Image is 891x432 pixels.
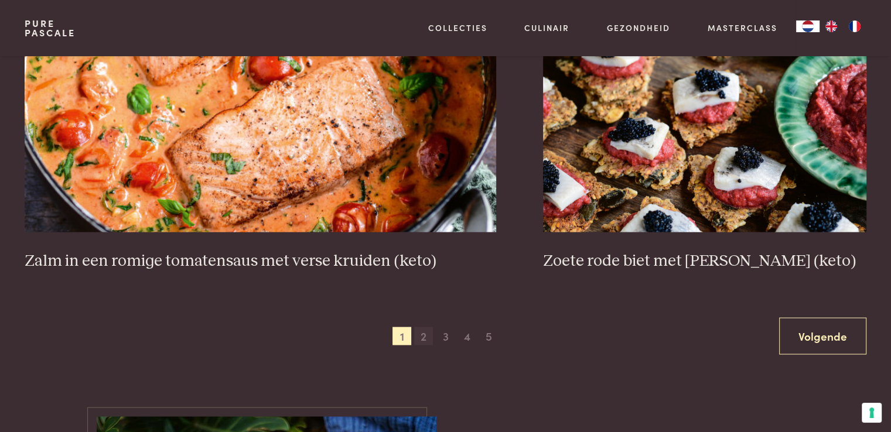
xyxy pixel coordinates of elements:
span: 2 [414,327,433,345]
a: Masterclass [708,22,777,34]
button: Uw voorkeuren voor toestemming voor trackingtechnologieën [862,403,882,423]
span: 3 [436,327,455,345]
a: Culinair [524,22,569,34]
a: EN [820,20,843,32]
a: FR [843,20,866,32]
aside: Language selected: Nederlands [796,20,866,32]
a: PurePascale [25,19,76,37]
h3: Zoete rode biet met [PERSON_NAME] (keto) [543,251,866,271]
a: Gezondheid [607,22,670,34]
a: Volgende [779,317,866,354]
div: Language [796,20,820,32]
span: 1 [392,327,411,345]
span: 5 [480,327,499,345]
a: Collecties [428,22,487,34]
ul: Language list [820,20,866,32]
span: 4 [458,327,477,345]
a: NL [796,20,820,32]
h3: Zalm in een romige tomatensaus met verse kruiden (keto) [25,251,496,271]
